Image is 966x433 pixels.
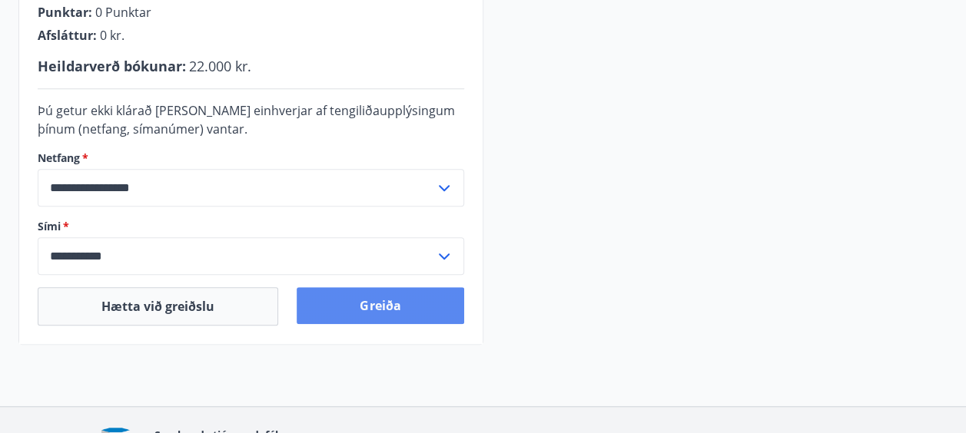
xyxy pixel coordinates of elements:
span: 0 kr. [100,27,124,44]
label: Netfang [38,150,464,166]
span: Heildarverð bókunar : [38,57,186,75]
span: 22.000 kr. [189,57,251,75]
button: Hætta við greiðslu [38,287,278,326]
span: Þú getur ekki klárað [PERSON_NAME] einhverjar af tengiliðaupplýsingum þínum (netfang, símanúmer) ... [38,102,455,137]
button: Greiða [297,287,463,324]
span: Afsláttur : [38,27,97,44]
span: 0 Punktar [95,4,151,21]
span: Punktar : [38,4,92,21]
label: Sími [38,219,464,234]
